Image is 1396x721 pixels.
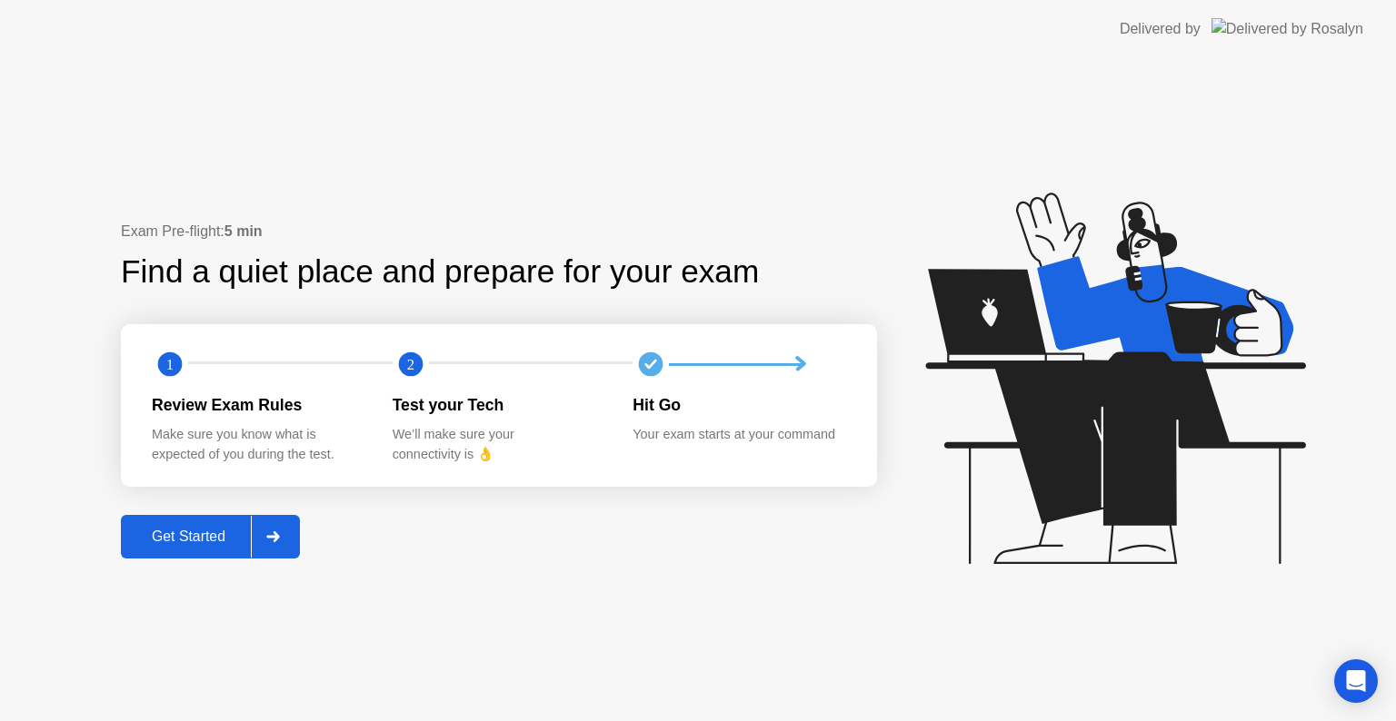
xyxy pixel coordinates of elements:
[152,393,364,417] div: Review Exam Rules
[152,425,364,464] div: Make sure you know what is expected of you during the test.
[121,221,877,242] div: Exam Pre-flight:
[633,425,844,445] div: Your exam starts at your command
[393,393,604,417] div: Test your Tech
[1334,659,1378,703] div: Open Intercom Messenger
[1120,18,1201,40] div: Delivered by
[393,425,604,464] div: We’ll make sure your connectivity is 👌
[126,528,251,545] div: Get Started
[407,356,414,373] text: 2
[121,515,300,558] button: Get Started
[121,248,762,296] div: Find a quiet place and prepare for your exam
[224,223,263,239] b: 5 min
[633,393,844,417] div: Hit Go
[166,356,174,373] text: 1
[1212,18,1363,39] img: Delivered by Rosalyn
